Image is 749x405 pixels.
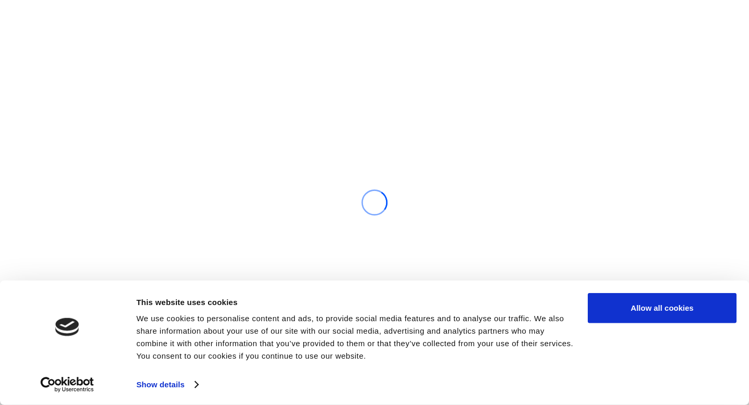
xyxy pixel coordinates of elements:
div: We use cookies to personalise content and ads, to provide social media features and to analyse ou... [136,312,576,362]
a: Show details [136,377,198,393]
div: This website uses cookies [136,296,576,308]
button: Allow all cookies [588,293,737,323]
img: logo [55,318,79,336]
a: Usercentrics Cookiebot - opens in a new window [22,377,113,393]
